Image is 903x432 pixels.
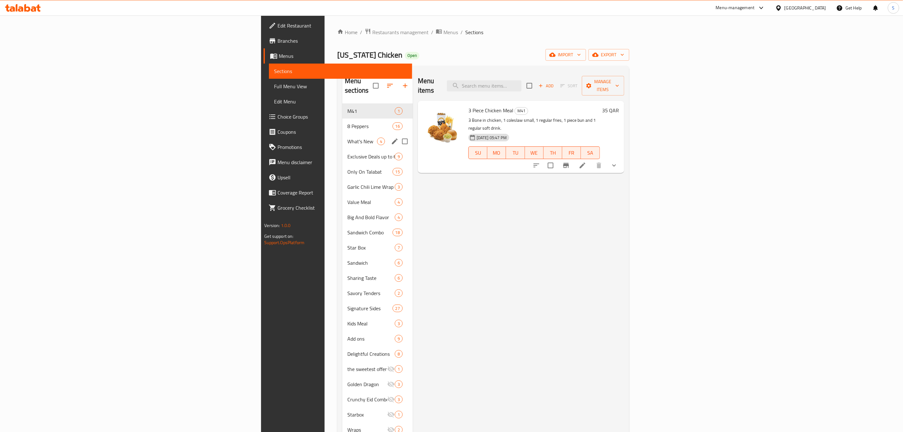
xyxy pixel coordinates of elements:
[278,174,407,181] span: Upsell
[587,78,619,94] span: Manage items
[347,411,387,418] span: Starbox
[395,335,403,343] div: items
[544,146,562,159] button: TH
[347,289,395,297] span: Savory Tenders
[264,109,412,124] a: Choice Groups
[264,33,412,48] a: Branches
[395,244,403,251] div: items
[607,158,622,173] button: show more
[342,346,413,361] div: Delightful Creations8
[347,122,393,130] span: 8 Peppers
[436,28,458,36] a: Menus
[579,162,586,169] a: Edit menu item
[377,139,385,145] span: 4
[347,198,395,206] span: Value Meal
[395,274,403,282] div: items
[582,76,624,96] button: Manage items
[347,320,395,327] span: Kids Meal
[342,103,413,119] div: M411
[342,301,413,316] div: Signature Sides27
[423,106,463,146] img: 3 Piece Chicken Meal
[395,290,402,296] span: 2
[395,396,403,403] div: items
[342,255,413,270] div: Sandwich6
[610,162,618,169] svg: Show Choices
[278,22,407,29] span: Edit Restaurant
[405,52,419,59] div: Open
[382,78,398,93] span: Sort sections
[395,381,402,387] span: 3
[395,213,403,221] div: items
[395,366,402,372] span: 1
[395,289,403,297] div: items
[468,116,600,132] p: 3 Bone in chicken, 1 coleslaw small, 1 regular fries, 1 piece bun and 1 regular soft drink.
[264,232,293,240] span: Get support on:
[279,52,407,60] span: Menus
[347,244,395,251] span: Star Box
[347,183,395,191] span: Garlic Chili Lime Wrap
[264,200,412,215] a: Grocery Checklist
[465,28,483,36] span: Sections
[431,28,433,36] li: /
[347,153,395,160] span: Exclusive Deals up to 60% Off
[395,411,403,418] div: items
[264,238,304,247] a: Support.OpsPlatform
[347,350,395,358] span: Delightful Creations
[347,107,395,115] span: M41
[278,158,407,166] span: Menu disclaimer
[377,138,385,145] div: items
[347,168,393,176] span: Only On Talabat
[347,274,395,282] span: Sharing Taste
[274,83,407,90] span: Full Menu View
[278,143,407,151] span: Promotions
[264,185,412,200] a: Coverage Report
[551,51,581,59] span: import
[565,148,578,157] span: FR
[546,148,560,157] span: TH
[538,82,555,89] span: Add
[529,158,544,173] button: sort-choices
[264,221,280,230] span: Version:
[342,225,413,240] div: Sandwich Combo18
[347,305,393,312] span: Signature Sides
[546,49,586,61] button: import
[342,316,413,331] div: Kids Meal3
[395,336,402,342] span: 9
[487,146,506,159] button: MO
[393,122,403,130] div: items
[395,351,402,357] span: 8
[447,80,522,91] input: search
[347,259,395,267] span: Sandwich
[342,331,413,346] div: Add ons9
[264,124,412,139] a: Coupons
[523,79,536,92] span: Select section
[347,213,395,221] span: Big And Bold Flavor
[583,148,597,157] span: SA
[525,146,544,159] button: WE
[892,4,895,11] span: S
[395,365,403,373] div: items
[347,138,377,145] span: What's New
[393,305,403,312] div: items
[558,158,574,173] button: Branch-specific-item
[264,139,412,155] a: Promotions
[395,350,403,358] div: items
[269,94,412,109] a: Edit Menu
[269,64,412,79] a: Sections
[395,154,402,160] span: 9
[347,335,395,343] span: Add ons
[347,229,393,236] span: Sandwich Combo
[393,123,402,129] span: 16
[278,113,407,120] span: Choice Groups
[395,259,403,267] div: items
[342,149,413,164] div: Exclusive Deals up to 60% Off9
[395,107,403,115] div: items
[342,210,413,225] div: Big And Bold Flavor4
[509,148,522,157] span: TU
[264,18,412,33] a: Edit Restaurant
